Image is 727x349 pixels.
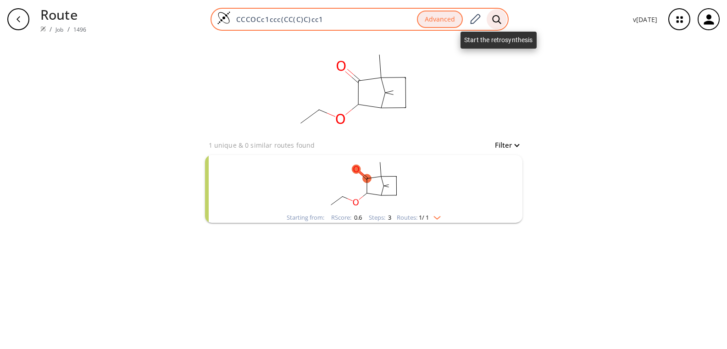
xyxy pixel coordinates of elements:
[331,215,362,221] div: RScore :
[73,26,87,33] a: 1496
[369,215,391,221] div: Steps :
[244,155,483,212] svg: CCOC1C(=O)C2(C)CCC1C2(C)C
[417,11,463,28] button: Advanced
[67,24,70,34] li: /
[387,213,391,222] span: 3
[397,215,441,221] div: Routes:
[489,142,519,149] button: Filter
[217,11,231,25] img: Logo Spaya
[40,5,86,24] p: Route
[353,213,362,222] span: 0.6
[50,24,52,34] li: /
[419,215,429,221] span: 1 / 1
[429,212,441,220] img: Down
[231,15,417,24] input: Enter SMILES
[40,26,46,32] img: Spaya logo
[633,15,657,24] p: v [DATE]
[461,32,537,49] div: Start the retrosynthesis
[55,26,63,33] a: Job
[205,150,522,227] ul: clusters
[209,140,315,150] p: 1 unique & 0 similar routes found
[287,215,324,221] div: Starting from:
[261,39,445,139] svg: CCOC1C(=O)C2(C)CCC1C2(C)C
